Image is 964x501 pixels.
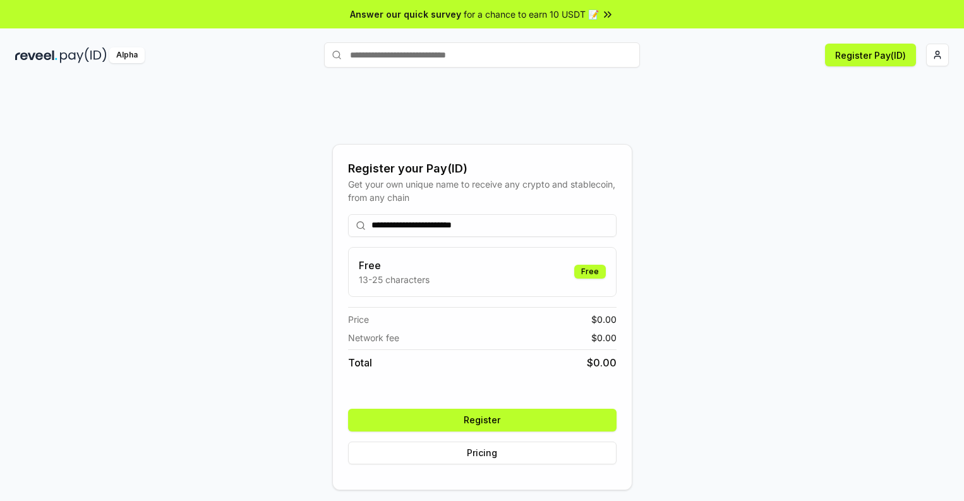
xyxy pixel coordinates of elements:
[825,44,916,66] button: Register Pay(ID)
[587,355,617,370] span: $ 0.00
[348,178,617,204] div: Get your own unique name to receive any crypto and stablecoin, from any chain
[591,313,617,326] span: $ 0.00
[348,313,369,326] span: Price
[60,47,107,63] img: pay_id
[348,442,617,464] button: Pricing
[348,409,617,432] button: Register
[348,331,399,344] span: Network fee
[591,331,617,344] span: $ 0.00
[15,47,57,63] img: reveel_dark
[348,355,372,370] span: Total
[348,160,617,178] div: Register your Pay(ID)
[109,47,145,63] div: Alpha
[359,273,430,286] p: 13-25 characters
[359,258,430,273] h3: Free
[574,265,606,279] div: Free
[350,8,461,21] span: Answer our quick survey
[464,8,599,21] span: for a chance to earn 10 USDT 📝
